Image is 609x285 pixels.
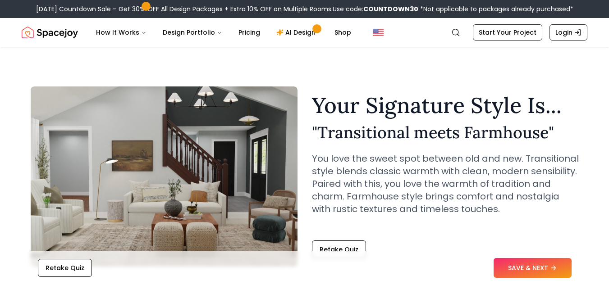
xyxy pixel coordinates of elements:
[156,23,229,41] button: Design Portfolio
[312,123,579,141] h2: " Transitional meets Farmhouse "
[333,5,418,14] span: Use code:
[36,5,573,14] div: [DATE] Countdown Sale – Get 30% OFF All Design Packages + Extra 10% OFF on Multiple Rooms.
[22,23,78,41] a: Spacejoy
[89,23,358,41] nav: Main
[418,5,573,14] span: *Not applicable to packages already purchased*
[89,23,154,41] button: How It Works
[312,240,366,258] button: Retake Quiz
[373,27,384,38] img: United States
[327,23,358,41] a: Shop
[22,23,78,41] img: Spacejoy Logo
[473,24,542,41] a: Start Your Project
[231,23,267,41] a: Pricing
[38,259,92,277] button: Retake Quiz
[363,5,418,14] b: COUNTDOWN30
[22,18,587,47] nav: Global
[269,23,325,41] a: AI Design
[549,24,587,41] a: Login
[31,86,298,267] img: Transitional meets Farmhouse Style Example
[312,152,579,215] p: You love the sweet spot between old and new. Transitional style blends classic warmth with clean,...
[494,258,572,278] button: SAVE & NEXT
[312,95,579,116] h1: Your Signature Style Is...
